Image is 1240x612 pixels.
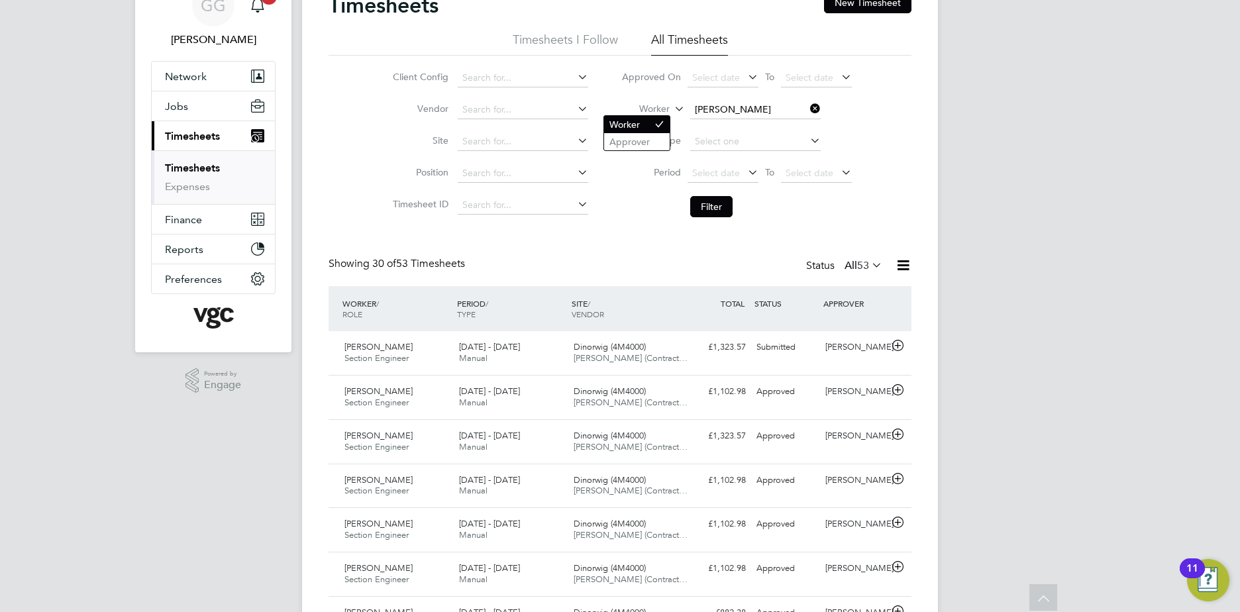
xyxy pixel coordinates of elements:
label: Client Config [389,71,448,83]
span: Dinorwig (4M4000) [574,474,646,485]
span: [DATE] - [DATE] [459,430,520,441]
span: / [588,298,590,309]
span: [PERSON_NAME] (Contract… [574,352,688,364]
span: / [376,298,379,309]
div: £1,323.57 [682,425,751,447]
span: Select date [786,72,833,83]
span: ROLE [342,309,362,319]
span: Manual [459,485,488,496]
div: Timesheets [152,150,275,204]
div: £1,102.98 [682,381,751,403]
span: / [486,298,488,309]
div: Approved [751,425,820,447]
button: Preferences [152,264,275,293]
div: [PERSON_NAME] [820,558,889,580]
span: Manual [459,397,488,408]
span: TOTAL [721,298,745,309]
span: [PERSON_NAME] [344,341,413,352]
li: Timesheets I Follow [513,32,618,56]
span: Section Engineer [344,397,409,408]
div: [PERSON_NAME] [820,336,889,358]
span: VENDOR [572,309,604,319]
span: Dinorwig (4M4000) [574,562,646,574]
button: Open Resource Center, 11 new notifications [1187,559,1229,601]
div: Approved [751,470,820,491]
label: All [845,259,882,272]
button: Finance [152,205,275,234]
span: 53 [857,259,869,272]
input: Search for... [458,196,588,215]
li: Worker [604,116,670,133]
div: 11 [1186,568,1198,586]
div: [PERSON_NAME] [820,470,889,491]
span: Timesheets [165,130,220,142]
li: Approver [604,133,670,150]
a: Go to home page [151,307,276,329]
div: Submitted [751,336,820,358]
span: 53 Timesheets [372,257,465,270]
span: [PERSON_NAME] [344,562,413,574]
div: PERIOD [454,291,568,326]
span: Dinorwig (4M4000) [574,341,646,352]
span: Section Engineer [344,529,409,540]
div: [PERSON_NAME] [820,425,889,447]
div: Approved [751,381,820,403]
span: To [761,164,778,181]
span: [PERSON_NAME] [344,474,413,485]
span: [PERSON_NAME] [344,430,413,441]
span: Preferences [165,273,222,285]
span: [DATE] - [DATE] [459,385,520,397]
input: Search for... [690,101,821,119]
input: Search for... [458,132,588,151]
span: Section Engineer [344,574,409,585]
div: Approved [751,558,820,580]
span: Powered by [204,368,241,380]
span: Section Engineer [344,485,409,496]
img: vgcgroup-logo-retina.png [193,307,234,329]
label: Period [621,166,681,178]
input: Search for... [458,164,588,183]
div: STATUS [751,291,820,315]
span: Manual [459,529,488,540]
div: [PERSON_NAME] [820,513,889,535]
span: 30 of [372,257,396,270]
span: Select date [786,167,833,179]
span: [PERSON_NAME] (Contract… [574,441,688,452]
div: WORKER [339,291,454,326]
span: [PERSON_NAME] (Contract… [574,485,688,496]
input: Search for... [458,101,588,119]
button: Filter [690,196,733,217]
span: TYPE [457,309,476,319]
span: Select date [692,72,740,83]
div: [PERSON_NAME] [820,381,889,403]
a: Expenses [165,180,210,193]
span: Finance [165,213,202,226]
div: £1,323.57 [682,336,751,358]
span: Jobs [165,100,188,113]
span: Dinorwig (4M4000) [574,385,646,397]
span: [PERSON_NAME] (Contract… [574,574,688,585]
label: Approved On [621,71,681,83]
div: £1,102.98 [682,558,751,580]
span: [PERSON_NAME] [344,518,413,529]
label: Position [389,166,448,178]
a: Timesheets [165,162,220,174]
label: Vendor [389,103,448,115]
span: Dinorwig (4M4000) [574,430,646,441]
span: [PERSON_NAME] (Contract… [574,397,688,408]
a: Powered byEngage [185,368,242,393]
div: Showing [329,257,468,271]
span: Manual [459,574,488,585]
span: [DATE] - [DATE] [459,341,520,352]
label: Site [389,134,448,146]
span: Section Engineer [344,441,409,452]
input: Search for... [458,69,588,87]
li: All Timesheets [651,32,728,56]
span: Gauri Gautam [151,32,276,48]
span: Reports [165,243,203,256]
span: Section Engineer [344,352,409,364]
span: [PERSON_NAME] (Contract… [574,529,688,540]
div: SITE [568,291,683,326]
div: Status [806,257,885,276]
span: Manual [459,441,488,452]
